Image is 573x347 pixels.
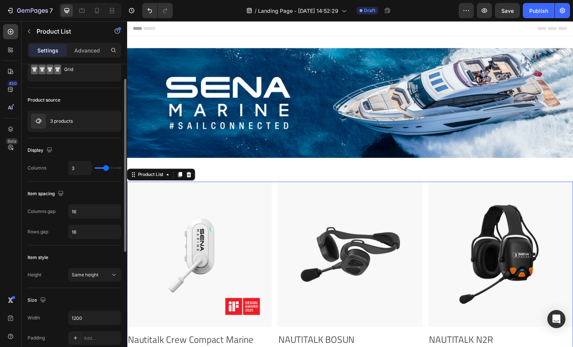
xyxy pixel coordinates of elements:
img: product feature img [31,114,46,129]
span: Landing Page - [DATE] 14:52:29 [258,7,338,15]
div: 450 [7,80,18,86]
input: Auto [69,225,121,239]
span: Same height [72,272,98,278]
div: Height [28,271,41,278]
div: Columns [28,165,46,171]
div: Open Intercom Messenger [547,310,565,328]
div: Product List [9,153,38,159]
button: Same height [68,268,121,282]
div: Publish [529,7,548,15]
iframe: Design area [127,21,573,347]
div: Grid [64,61,110,78]
div: Product source [28,97,60,103]
button: 7 [3,3,56,18]
input: Auto [69,311,121,325]
div: Beta [6,138,18,144]
button: Publish [523,3,555,18]
div: Undo/Redo [142,3,173,18]
div: Item style [28,254,48,261]
p: Product List [37,27,101,36]
input: Auto [69,161,91,175]
p: 7 [49,6,53,15]
span: / [255,7,257,15]
span: Save [501,8,514,14]
div: Width [28,315,40,321]
a: NAUTITALK BOSUN [153,163,300,310]
div: Padding [28,335,45,341]
p: Advanced [74,46,100,54]
div: Rows gap [28,228,48,235]
div: Item spacing [28,189,65,199]
button: Save [495,3,520,18]
div: Columns gap [28,208,55,215]
div: Size [28,295,48,305]
h2: NAUTITALK BOSUN [153,316,300,330]
span: Draft [364,7,375,14]
h2: NAUTITALK N2R [306,316,453,330]
a: NAUTITALK N2R [306,163,453,310]
div: Add... [84,335,119,342]
p: 3 products [50,119,73,124]
p: Settings [37,46,58,54]
div: Display [28,145,54,156]
input: Auto [69,205,121,218]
